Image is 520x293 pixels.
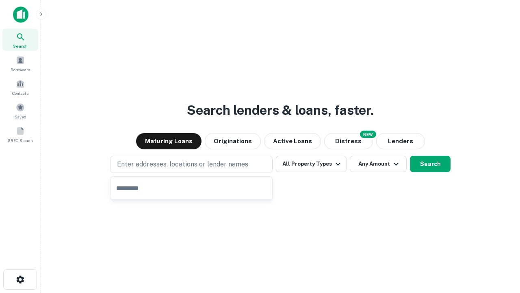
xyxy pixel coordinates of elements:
button: Active Loans [264,133,321,149]
button: All Property Types [276,156,347,172]
a: Contacts [2,76,38,98]
a: Borrowers [2,52,38,74]
div: NEW [360,131,376,138]
img: capitalize-icon.png [13,7,28,23]
button: Search [410,156,451,172]
button: Search distressed loans with lien and other non-mortgage details. [324,133,373,149]
span: Contacts [12,90,28,96]
button: Lenders [376,133,425,149]
span: Saved [15,114,26,120]
button: Maturing Loans [136,133,201,149]
button: Any Amount [350,156,407,172]
a: Saved [2,100,38,122]
span: SREO Search [8,137,33,144]
span: Search [13,43,28,49]
button: Originations [205,133,261,149]
a: Search [2,29,38,51]
h3: Search lenders & loans, faster. [187,101,374,120]
p: Enter addresses, locations or lender names [117,160,248,169]
button: Enter addresses, locations or lender names [110,156,273,173]
a: SREO Search [2,123,38,145]
span: Borrowers [11,66,30,73]
iframe: Chat Widget [479,228,520,267]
